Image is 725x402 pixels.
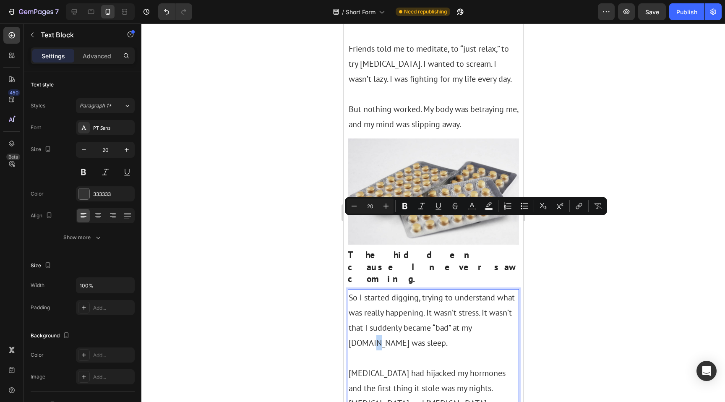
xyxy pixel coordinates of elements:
div: 450 [8,89,20,96]
span: Save [645,8,659,16]
span: / [342,8,344,16]
input: Auto [76,278,134,293]
div: Open Intercom Messenger [696,361,717,381]
div: Color [31,351,44,359]
div: Padding [31,304,50,311]
div: Show more [63,233,102,242]
p: Friends told me to meditate, to “just relax,” to try [MEDICAL_DATA]. I wanted to scream. I wasn’t... [5,18,175,78]
div: Add... [93,304,133,312]
p: So I started digging, trying to understand what was really happening. It wasn’t stress. It wasn’t... [5,266,175,342]
div: Width [31,282,44,289]
div: Align [31,210,54,222]
div: Publish [676,8,697,16]
p: But nothing worked. My body was betraying me, and my mind was slipping away. [5,78,175,108]
div: Size [31,260,53,271]
div: Color [31,190,44,198]
span: Need republishing [404,8,447,16]
p: Advanced [83,52,111,60]
button: Publish [669,3,704,20]
div: Size [31,144,53,155]
div: Background [31,330,71,342]
span: Short Form [346,8,376,16]
div: Beta [6,154,20,160]
div: Undo/Redo [158,3,192,20]
div: Editor contextual toolbar [345,197,607,215]
span: Paragraph 1* [80,102,112,110]
div: Text style [31,81,54,89]
p: Settings [42,52,65,60]
img: gempages_581761112035295971-c6e57ccb-10de-42b3-854a-ce75589d736e.jpg [4,115,175,221]
div: Add... [93,352,133,359]
div: Image [31,373,45,381]
div: 333333 [93,191,133,198]
iframe: Design area [344,23,523,402]
p: Text Block [41,30,112,40]
strong: The hidden cause I never saw coming. [4,225,172,261]
div: Add... [93,373,133,381]
button: 7 [3,3,63,20]
div: PT Sans [93,124,133,132]
p: 7 [55,7,59,17]
div: Font [31,124,41,131]
div: Styles [31,102,45,110]
button: Save [638,3,666,20]
button: Paragraph 1* [76,98,135,113]
button: Show more [31,230,135,245]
